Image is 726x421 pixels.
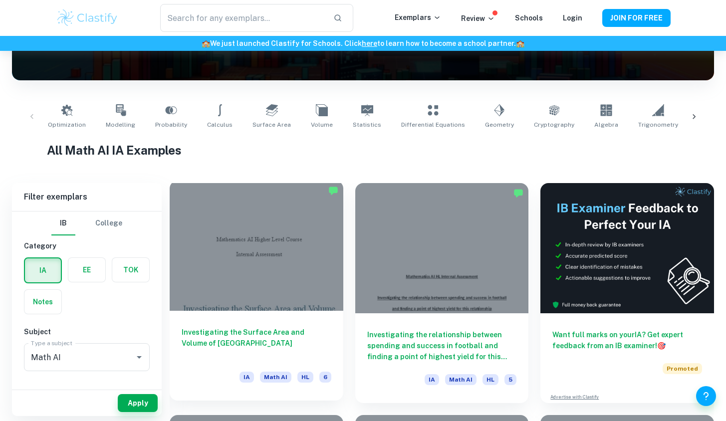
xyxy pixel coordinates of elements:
[56,8,119,28] img: Clastify logo
[540,183,714,313] img: Thumbnail
[25,258,61,282] button: IA
[2,38,724,49] h6: We just launched Clastify for Schools. Click to learn how to become a school partner.
[252,120,291,129] span: Surface Area
[207,120,233,129] span: Calculus
[160,4,325,32] input: Search for any exemplars...
[594,120,618,129] span: Algebra
[155,120,187,129] span: Probability
[550,394,599,401] a: Advertise with Clastify
[362,39,377,47] a: here
[12,183,162,211] h6: Filter exemplars
[182,327,331,360] h6: Investigating the Surface Area and Volume of [GEOGRAPHIC_DATA]
[319,372,331,383] span: 6
[395,12,441,23] p: Exemplars
[516,39,524,47] span: 🏫
[106,120,135,129] span: Modelling
[515,14,543,22] a: Schools
[328,186,338,196] img: Marked
[657,342,666,350] span: 🎯
[51,211,75,235] button: IB
[353,120,381,129] span: Statistics
[504,374,516,385] span: 5
[638,120,678,129] span: Trigonometry
[311,120,333,129] span: Volume
[132,350,146,364] button: Open
[663,363,702,374] span: Promoted
[483,374,498,385] span: HL
[485,120,514,129] span: Geometry
[445,374,477,385] span: Math AI
[51,211,122,235] div: Filter type choice
[240,372,254,383] span: IA
[170,183,343,403] a: Investigating the Surface Area and Volume of [GEOGRAPHIC_DATA]IAMath AIHL6
[602,9,671,27] button: JOIN FOR FREE
[48,120,86,129] span: Optimization
[24,290,61,314] button: Notes
[95,211,122,235] button: College
[552,329,702,351] h6: Want full marks on your IA ? Get expert feedback from an IB examiner!
[513,188,523,198] img: Marked
[112,258,149,282] button: TOK
[31,339,72,347] label: Type a subject
[696,386,716,406] button: Help and Feedback
[563,14,582,22] a: Login
[260,372,291,383] span: Math AI
[68,258,105,282] button: EE
[534,120,574,129] span: Cryptography
[425,374,439,385] span: IA
[47,141,679,159] h1: All Math AI IA Examples
[297,372,313,383] span: HL
[24,240,150,251] h6: Category
[202,39,210,47] span: 🏫
[118,394,158,412] button: Apply
[401,120,465,129] span: Differential Equations
[355,183,529,403] a: Investigating the relationship between spending and success in football and finding a point of hi...
[540,183,714,403] a: Want full marks on yourIA? Get expert feedback from an IB examiner!PromotedAdvertise with Clastify
[24,326,150,337] h6: Subject
[461,13,495,24] p: Review
[367,329,517,362] h6: Investigating the relationship between spending and success in football and finding a point of hi...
